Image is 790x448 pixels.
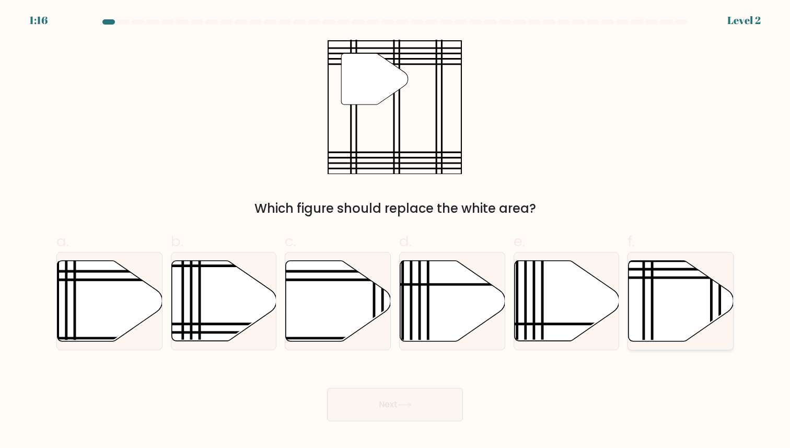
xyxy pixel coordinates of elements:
[285,231,296,251] span: c.
[342,53,409,105] g: "
[29,13,48,28] div: 1:16
[63,199,727,218] div: Which figure should replace the white area?
[727,13,761,28] div: Level 2
[399,231,412,251] span: d.
[514,231,525,251] span: e.
[56,231,69,251] span: a.
[171,231,183,251] span: b.
[327,388,463,421] button: Next
[628,231,635,251] span: f.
